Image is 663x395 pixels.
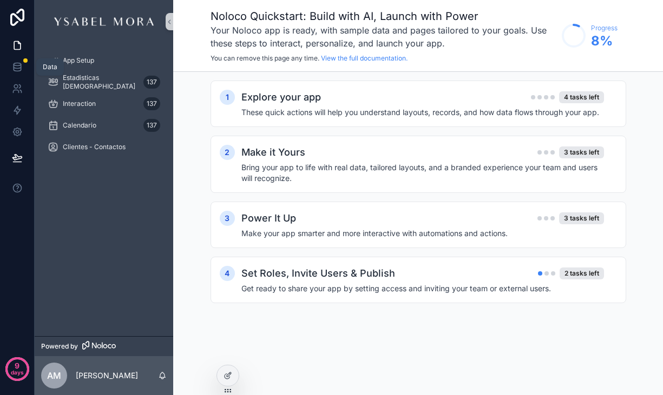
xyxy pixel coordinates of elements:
span: Powered by [41,342,78,351]
div: 137 [143,119,160,132]
a: App Setup [41,51,167,70]
p: 9 [15,360,19,371]
div: 137 [143,76,160,89]
div: Data [43,63,57,71]
div: 137 [143,97,160,110]
span: App Setup [63,56,94,65]
h3: Your Noloco app is ready, with sample data and pages tailored to your goals. Use these steps to i... [211,24,556,50]
span: Clientes - Contactos [63,143,126,151]
p: days [11,365,24,380]
span: 8 % [591,32,618,50]
a: Estadisticas [DEMOGRAPHIC_DATA]137 [41,72,167,92]
span: AM [47,369,61,382]
a: View the full documentation. [321,54,408,62]
span: You can remove this page any time. [211,54,319,62]
a: Powered by [35,336,173,356]
a: Clientes - Contactos [41,137,167,157]
span: Progress [591,24,618,32]
span: Estadisticas [DEMOGRAPHIC_DATA] [63,73,139,91]
h1: Noloco Quickstart: Build with AI, Launch with Power [211,9,556,24]
span: Calendario [63,121,96,130]
p: [PERSON_NAME] [76,370,138,381]
div: scrollable content [35,43,173,171]
a: Interaction137 [41,94,167,113]
span: Interaction [63,99,96,108]
a: Calendario137 [41,116,167,135]
img: App logo [50,13,158,30]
